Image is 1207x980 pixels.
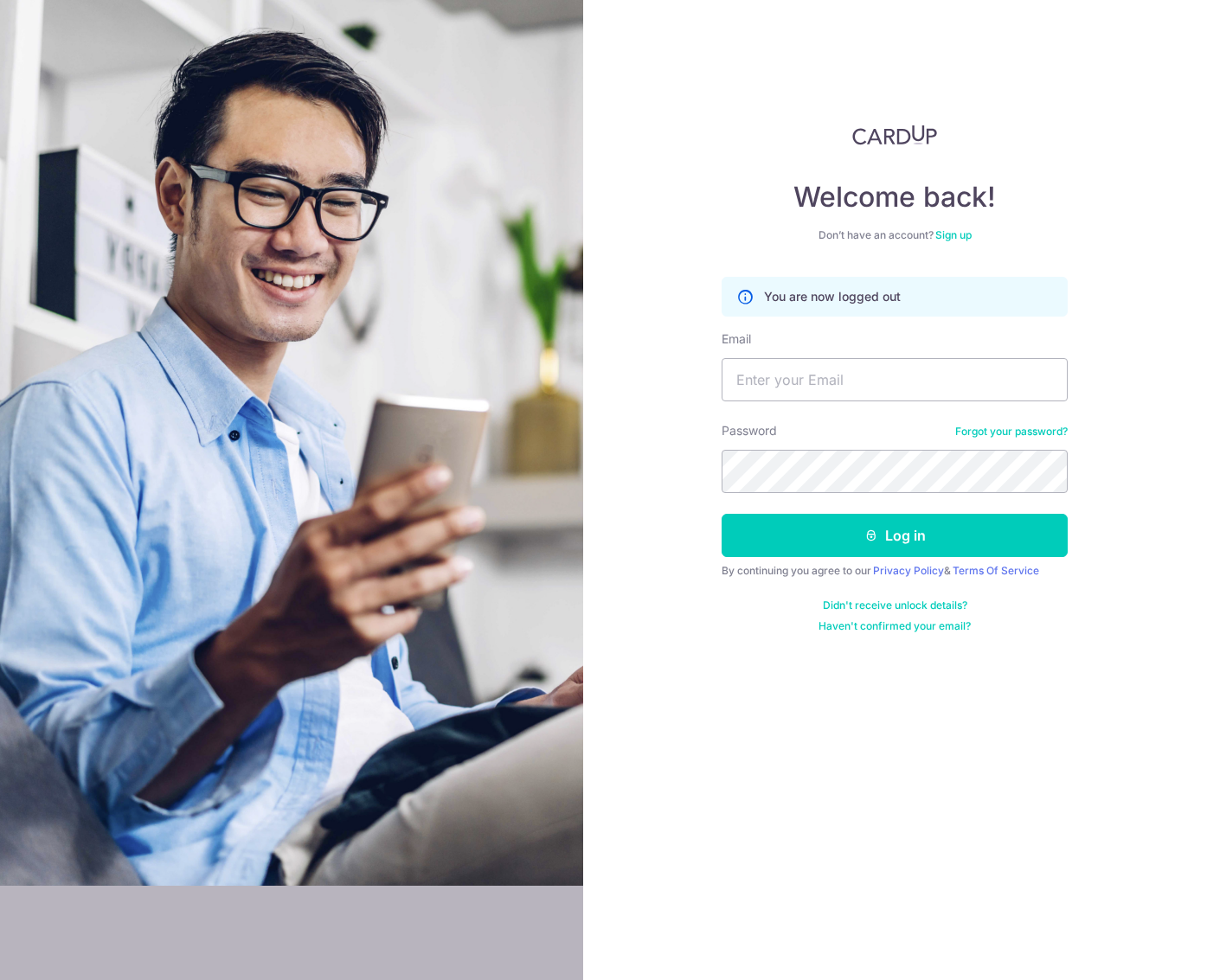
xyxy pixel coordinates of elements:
a: Haven't confirmed your email? [819,619,971,633]
a: Terms Of Service [953,564,1039,577]
div: By continuing you agree to our & [722,564,1068,578]
a: Privacy Policy [873,564,944,577]
div: Don’t have an account? [722,228,1068,242]
label: Email [722,330,751,348]
button: Log in [722,514,1068,557]
img: CardUp Logo [852,125,937,145]
h4: Welcome back! [722,180,1068,215]
a: Sign up [935,228,972,241]
label: Password [722,422,777,439]
a: Didn't receive unlock details? [823,599,967,612]
a: Forgot your password? [955,425,1068,439]
input: Enter your Email [722,358,1068,401]
p: You are now logged out [764,288,901,305]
